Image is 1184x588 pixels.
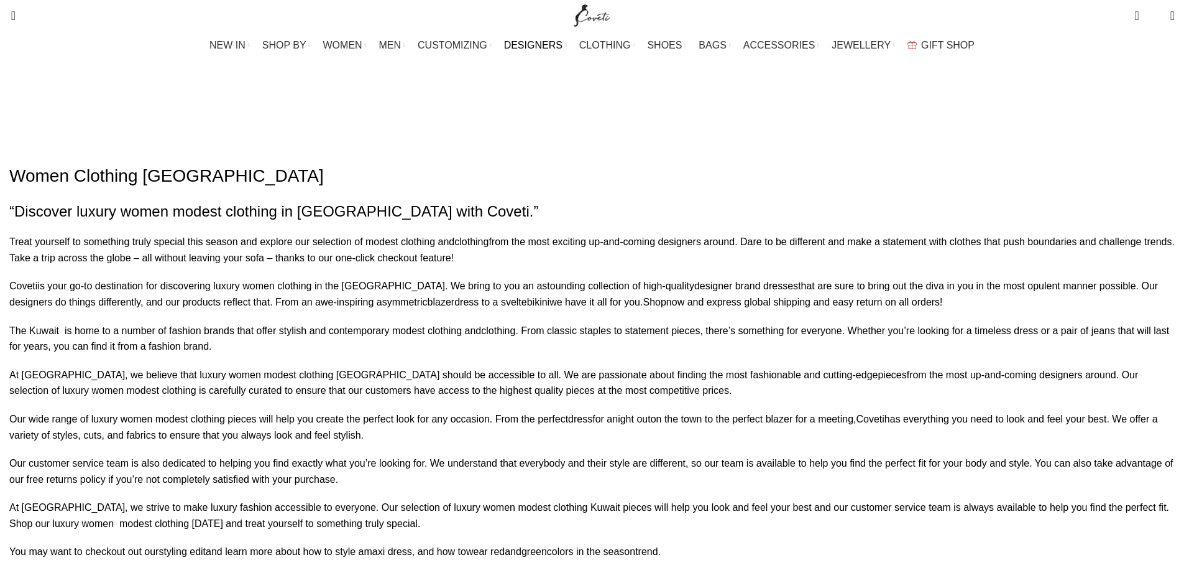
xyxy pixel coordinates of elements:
[878,370,906,380] a: pieces
[9,278,1175,310] p: is your go-to destination for discovering luxury women clothing in the [GEOGRAPHIC_DATA]. We brin...
[907,41,917,49] img: GiftBag
[302,72,881,105] h1: women modest clothing [GEOGRAPHIC_DATA]
[262,39,306,51] span: SHOP BY
[568,414,592,424] a: dress
[209,39,246,51] span: NEW IN
[832,33,895,58] a: JEWELLERY
[9,411,1175,443] p: Our wide range of luxury women modest clothing pieces will help you create the perfect look for a...
[907,33,975,58] a: GIFT SHOP
[571,9,613,20] a: Site logo
[379,39,402,51] span: MEN
[1151,12,1160,22] span: 0
[9,201,1175,222] h2: “Discover luxury women modest clothing in [GEOGRAPHIC_DATA] with Coveti.”
[379,33,405,58] a: MEN
[699,39,726,51] span: BAGS
[158,546,206,557] a: styling edit
[521,546,547,557] a: green
[504,33,567,58] a: DESIGNERS
[647,39,682,51] span: SHOES
[635,546,661,557] a: trend.
[3,3,16,28] a: Search
[364,546,411,557] a: maxi dress
[9,367,1175,399] p: At [GEOGRAPHIC_DATA], we believe that luxury women modest clothing [GEOGRAPHIC_DATA] should be ac...
[323,33,367,58] a: WOMEN
[527,297,549,307] a: bikini
[3,33,1181,58] div: Main navigation
[699,33,730,58] a: BAGS
[262,33,311,58] a: SHOP BY
[694,281,761,291] a: designer brand
[763,281,798,291] a: dresses
[921,39,975,51] span: GIFT SHOP
[1149,3,1161,28] div: My Wishlist
[579,33,635,58] a: CLOTHING
[612,414,650,424] a: night out
[209,33,250,58] a: NEW IN
[647,33,686,58] a: SHOES
[9,544,1175,560] p: You may want to checkout out our and learn more about how to style a , and how to and colors in t...
[643,297,666,307] a: Shop
[454,236,489,247] a: clothing
[1136,6,1145,16] span: 0
[428,297,455,307] a: blazer
[466,546,505,557] a: wear red
[323,39,362,51] span: WOMEN
[504,39,562,51] span: DESIGNERS
[9,500,1175,531] p: At [GEOGRAPHIC_DATA], we strive to make luxury fashion accessible to everyone. Our selection of l...
[9,234,1175,266] p: Treat yourself to something truly special this season and explore our selection of modest clothin...
[856,414,884,424] a: Coveti
[418,39,487,51] span: CUSTOMIZING
[1128,3,1145,28] a: 0
[461,113,488,124] a: Home
[481,325,515,336] a: clothing
[832,39,891,51] span: JEWELLERY
[9,164,1175,188] h1: Women Clothing [GEOGRAPHIC_DATA]
[9,281,37,291] a: Coveti
[9,455,1175,487] p: Our customer service team is also dedicated to helping you find exactly what you’re looking for. ...
[500,111,723,127] span: women modest clothing [GEOGRAPHIC_DATA]
[579,39,631,51] span: CLOTHING
[743,33,820,58] a: ACCESSORIES
[418,33,492,58] a: CUSTOMIZING
[743,39,815,51] span: ACCESSORIES
[9,323,1175,355] p: The Kuwait is home to a number of fashion brands that offer stylish and contemporary modest cloth...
